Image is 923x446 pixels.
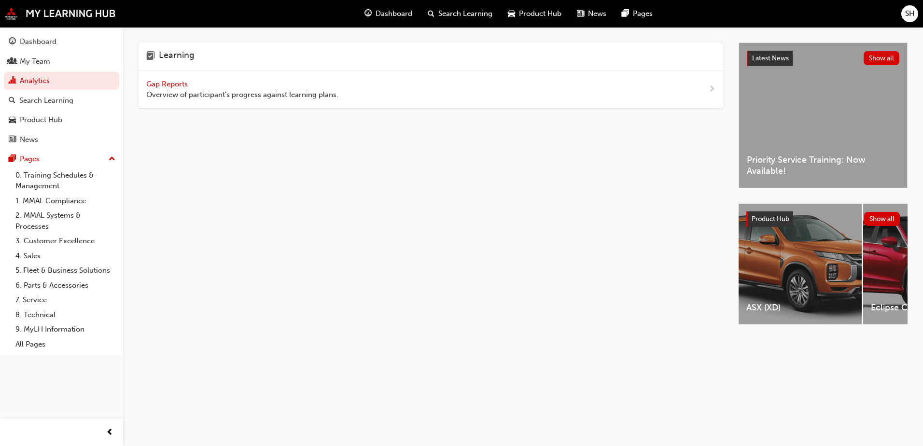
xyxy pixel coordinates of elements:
span: up-icon [109,153,115,166]
div: Dashboard [20,36,56,47]
span: news-icon [577,8,584,20]
span: Dashboard [376,8,412,19]
span: people-icon [9,57,16,66]
a: search-iconSearch Learning [420,4,500,24]
a: Analytics [4,72,119,90]
a: pages-iconPages [614,4,660,24]
a: guage-iconDashboard [357,4,420,24]
span: ASX (XD) [746,302,854,313]
span: Pages [633,8,653,19]
a: Latest NewsShow all [747,51,899,66]
span: Priority Service Training: Now Available! [747,154,899,176]
a: Search Learning [4,92,119,110]
button: Show all [864,212,900,226]
div: Search Learning [19,95,73,106]
span: learning-icon [146,50,155,63]
a: All Pages [12,337,119,352]
a: Latest NewsShow allPriority Service Training: Now Available! [739,42,908,188]
div: My Team [20,56,50,67]
a: 7. Service [12,293,119,307]
button: Pages [4,150,119,168]
a: Dashboard [4,33,119,51]
span: chart-icon [9,77,16,85]
button: DashboardMy TeamAnalyticsSearch LearningProduct HubNews [4,31,119,150]
span: Overview of participant's progress against learning plans. [146,89,338,100]
span: News [588,8,606,19]
img: mmal [5,7,116,20]
div: Product Hub [20,114,62,125]
a: My Team [4,53,119,70]
h4: Learning [159,50,195,63]
a: Product Hub [4,111,119,129]
a: 2. MMAL Systems & Processes [12,208,119,234]
span: Product Hub [752,215,789,223]
a: news-iconNews [569,4,614,24]
a: Gap Reports Overview of participant's progress against learning plans.next-icon [139,71,723,109]
button: Show all [864,51,900,65]
a: News [4,131,119,149]
span: search-icon [9,97,15,105]
span: SH [905,8,914,19]
a: 1. MMAL Compliance [12,194,119,209]
a: ASX (XD) [739,204,862,324]
button: SH [901,5,918,22]
a: car-iconProduct Hub [500,4,569,24]
a: 8. Technical [12,307,119,322]
span: search-icon [428,8,434,20]
span: Gap Reports [146,80,190,88]
a: 0. Training Schedules & Management [12,168,119,194]
a: 4. Sales [12,249,119,264]
span: guage-icon [364,8,372,20]
span: news-icon [9,136,16,144]
span: pages-icon [9,155,16,164]
div: Pages [20,153,40,165]
div: News [20,134,38,145]
span: Search Learning [438,8,492,19]
span: Latest News [752,54,789,62]
a: 3. Customer Excellence [12,234,119,249]
a: 5. Fleet & Business Solutions [12,263,119,278]
a: Product HubShow all [746,211,900,227]
span: guage-icon [9,38,16,46]
span: car-icon [9,116,16,125]
a: 9. MyLH Information [12,322,119,337]
span: Product Hub [519,8,561,19]
span: pages-icon [622,8,629,20]
span: prev-icon [106,427,113,439]
span: car-icon [508,8,515,20]
span: next-icon [708,84,715,96]
a: 6. Parts & Accessories [12,278,119,293]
